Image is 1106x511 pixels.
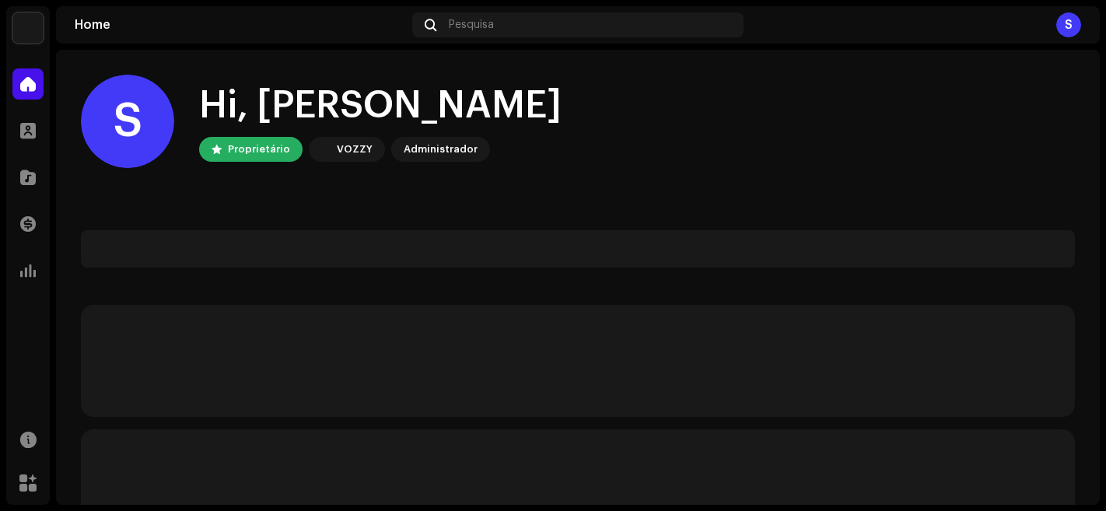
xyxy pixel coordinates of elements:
img: 1cf725b2-75a2-44e7-8fdf-5f1256b3d403 [312,140,331,159]
div: Home [75,19,406,31]
div: Proprietário [228,140,290,159]
img: 1cf725b2-75a2-44e7-8fdf-5f1256b3d403 [12,12,44,44]
div: S [81,75,174,168]
div: VOZZY [337,140,373,159]
div: Hi, [PERSON_NAME] [199,81,562,131]
span: Pesquisa [449,19,494,31]
div: Administrador [404,140,478,159]
div: S [1056,12,1081,37]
